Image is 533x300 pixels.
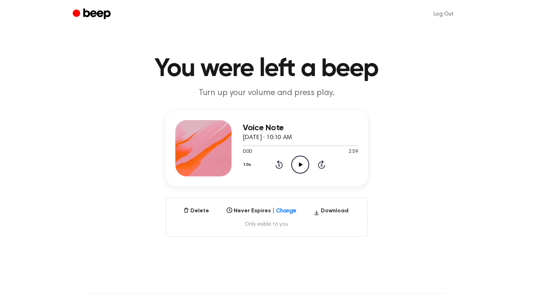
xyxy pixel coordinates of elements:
span: 0:00 [243,148,252,156]
button: Delete [181,207,212,215]
span: [DATE] · 10:10 AM [243,135,292,141]
span: 2:59 [349,148,358,156]
h3: Voice Note [243,123,358,133]
a: Log Out [427,6,461,23]
span: Only visible to you [175,221,359,228]
h1: You were left a beep [87,56,447,82]
p: Turn up your volume and press play. [132,87,402,99]
button: 1.0x [243,159,254,171]
a: Beep [73,7,112,21]
button: Download [311,207,351,218]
